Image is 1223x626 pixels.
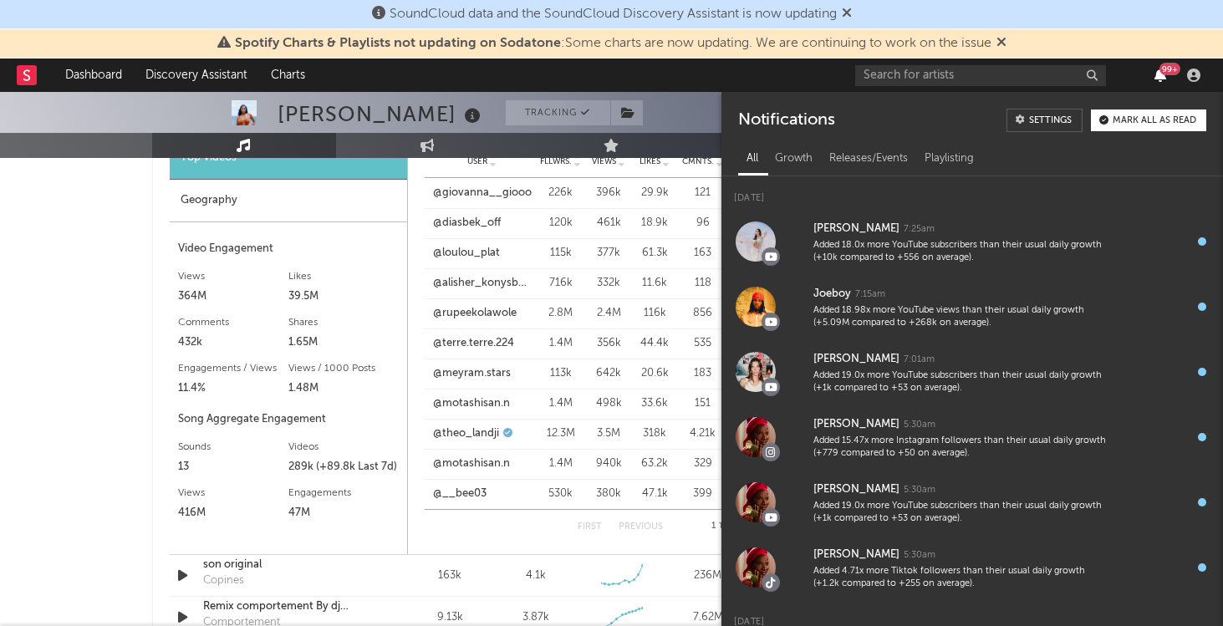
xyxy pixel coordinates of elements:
div: Releases/Events [821,145,916,173]
div: 642k [590,365,628,382]
div: Sounds [178,437,288,457]
div: Joeboy [813,284,851,304]
div: 1.4M [540,335,582,352]
div: 236M [669,567,747,584]
div: 11.6k [636,275,674,292]
span: Dismiss [996,37,1006,50]
div: 33.6k [636,395,674,412]
div: 2.8M [540,305,582,322]
div: 332k [590,275,628,292]
div: 96 [682,215,724,232]
div: 2.4M [590,305,628,322]
div: Added 4.71x more Tiktok followers than their usual daily growth (+1.2k compared to +255 on average). [813,565,1108,591]
div: 113k [540,365,582,382]
div: 377k [590,245,628,262]
div: 3.5M [590,425,628,442]
a: Remix comportement By dj [PERSON_NAME] [203,598,378,615]
div: Notifications [738,109,834,132]
div: 399 [682,486,724,502]
div: 7:25am [904,223,935,236]
div: Shares [288,313,399,333]
div: 1.48M [288,379,399,399]
button: 99+ [1154,69,1166,82]
span: to [719,522,729,530]
div: [PERSON_NAME] [813,415,899,435]
div: 183 [682,365,724,382]
div: 318k [636,425,674,442]
span: User [467,156,487,166]
div: 44.4k [636,335,674,352]
div: 39.5M [288,287,399,307]
div: 380k [590,486,628,502]
div: 163k [411,567,489,584]
div: 432k [178,333,288,353]
a: [PERSON_NAME]5:30amAdded 15.47x more Instagram followers than their usual daily growth (+779 comp... [721,405,1223,470]
div: 13 [178,457,288,477]
div: Added 19.0x more YouTube subscribers than their usual daily growth (+1k compared to +53 on average). [813,500,1108,526]
a: Settings [1006,109,1083,132]
button: First [578,522,602,532]
span: Likes [640,156,660,166]
span: : Some charts are now updating. We are continuing to work on the issue [235,37,991,50]
a: @__bee03 [433,486,487,502]
div: 364M [178,287,288,307]
div: Growth [767,145,821,173]
a: [PERSON_NAME]5:30amAdded 19.0x more YouTube subscribers than their usual daily growth (+1k compar... [721,470,1223,535]
div: Copines [203,573,244,589]
div: 1.4M [540,456,582,472]
a: @theo_landji [433,425,499,442]
a: Discovery Assistant [134,59,259,92]
div: 7:15am [855,288,885,301]
div: 151 [682,395,724,412]
button: Mark all as read [1091,109,1206,131]
div: 5:30am [904,419,935,431]
div: Geography [170,180,407,222]
a: Charts [259,59,317,92]
a: [PERSON_NAME]7:01amAdded 19.0x more YouTube subscribers than their usual daily growth (+1k compar... [721,339,1223,405]
span: Dismiss [842,8,852,21]
div: 99 + [1159,63,1180,75]
a: @meyram.stars [433,365,511,382]
div: 5:30am [904,484,935,496]
span: SoundCloud data and the SoundCloud Discovery Assistant is now updating [390,8,837,21]
div: [PERSON_NAME] [813,349,899,369]
div: 1.4M [540,395,582,412]
div: [PERSON_NAME] [813,219,899,239]
span: Fllwrs. [540,156,572,166]
div: 716k [540,275,582,292]
div: Added 15.47x more Instagram followers than their usual daily growth (+779 compared to +50 on aver... [813,435,1108,461]
a: Dashboard [54,59,134,92]
div: 535 [682,335,724,352]
div: 120k [540,215,582,232]
div: 47.1k [636,486,674,502]
div: Playlisting [916,145,982,173]
div: 1 11 200 [696,517,788,537]
a: @alisher_konysbaevtik [433,275,532,292]
div: 856 [682,305,724,322]
button: Tracking [506,100,610,125]
div: 47M [288,503,399,523]
div: 461k [590,215,628,232]
div: 118 [682,275,724,292]
div: Videos [288,437,399,457]
a: son original [203,557,378,573]
div: 7:01am [904,354,935,366]
div: 9.13k [411,609,489,626]
div: 356k [590,335,628,352]
div: Song Aggregate Engagement [178,410,399,430]
div: [PERSON_NAME] [278,100,485,128]
div: [PERSON_NAME] [813,480,899,500]
div: 940k [590,456,628,472]
div: 116k [636,305,674,322]
div: 289k (+89.8k Last 7d) [288,457,399,477]
div: 4.21k [682,425,724,442]
a: @motashisan.n [433,456,510,472]
input: Search for artists [855,65,1106,86]
a: @rupeekolawole [433,305,517,322]
span: Spotify Charts & Playlists not updating on Sodatone [235,37,561,50]
div: [DATE] [721,176,1223,209]
div: 329 [682,456,724,472]
div: 20.6k [636,365,674,382]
